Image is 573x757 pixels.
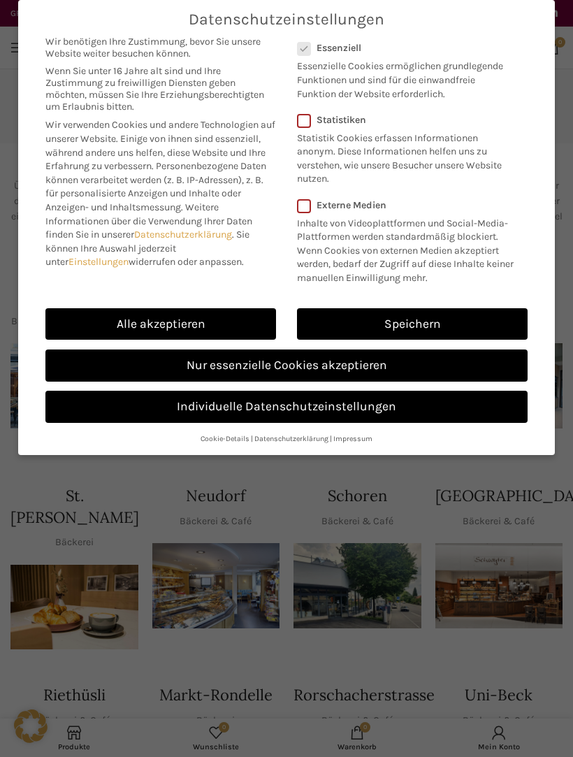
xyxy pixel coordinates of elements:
a: Alle akzeptieren [45,308,276,340]
span: Wir verwenden Cookies und andere Technologien auf unserer Website. Einige von ihnen sind essenzie... [45,119,275,172]
span: Wenn Sie unter 16 Jahre alt sind und Ihre Zustimmung zu freiwilligen Diensten geben möchten, müss... [45,65,276,113]
span: Personenbezogene Daten können verarbeitet werden (z. B. IP-Adressen), z. B. für personalisierte A... [45,160,266,213]
span: Wir benötigen Ihre Zustimmung, bevor Sie unsere Website weiter besuchen können. [45,36,276,59]
a: Impressum [333,434,372,443]
label: Essenziell [297,42,509,54]
a: Datenschutzerklärung [254,434,328,443]
span: Sie können Ihre Auswahl jederzeit unter widerrufen oder anpassen. [45,229,249,268]
p: Statistik Cookies erfassen Informationen anonym. Diese Informationen helfen uns zu verstehen, wie... [297,126,509,186]
p: Essenzielle Cookies ermöglichen grundlegende Funktionen und sind für die einwandfreie Funktion de... [297,54,509,101]
a: Datenschutzerklärung [134,229,232,240]
a: Individuelle Datenschutzeinstellungen [45,391,528,423]
p: Inhalte von Videoplattformen und Social-Media-Plattformen werden standardmäßig blockiert. Wenn Co... [297,211,518,285]
a: Einstellungen [68,256,129,268]
a: Cookie-Details [201,434,249,443]
span: Weitere Informationen über die Verwendung Ihrer Daten finden Sie in unserer . [45,201,252,240]
span: Datenschutzeinstellungen [189,10,384,29]
label: Statistiken [297,114,509,126]
a: Nur essenzielle Cookies akzeptieren [45,349,528,382]
a: Speichern [297,308,528,340]
label: Externe Medien [297,199,518,211]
